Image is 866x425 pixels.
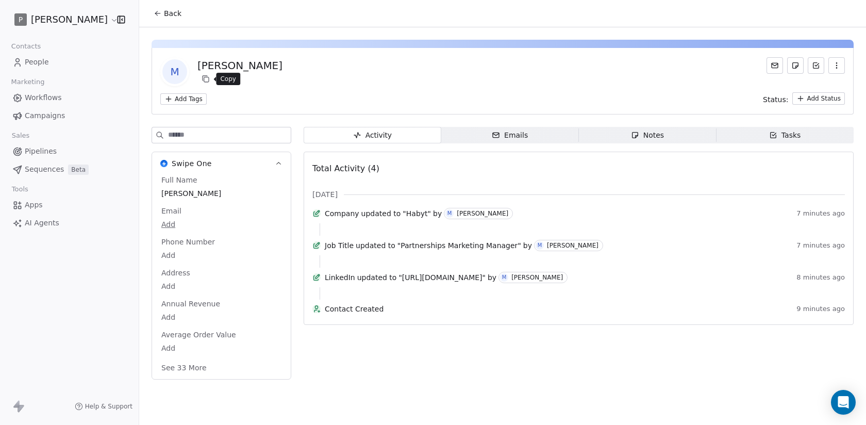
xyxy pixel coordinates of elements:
span: Help & Support [85,402,132,411]
a: Apps [8,197,130,214]
span: Beta [68,165,89,175]
span: Workflows [25,92,62,103]
span: Phone Number [159,237,217,247]
span: Swipe One [172,158,212,169]
span: updated to [356,240,395,251]
span: Average Order Value [159,330,238,340]
span: Contacts [7,39,45,54]
span: AI Agents [25,218,59,228]
span: Status: [763,94,788,105]
span: People [25,57,49,68]
span: P [19,14,23,25]
div: [PERSON_NAME] [511,274,563,281]
span: Add [161,250,281,260]
div: Notes [631,130,664,141]
span: "Habyt" [403,208,431,219]
span: LinkedIn [325,272,355,283]
a: Campaigns [8,107,130,124]
span: Add [161,312,281,322]
span: by [433,208,442,219]
div: Open Intercom Messenger [831,390,856,415]
a: Workflows [8,89,130,106]
div: M [502,273,507,282]
span: Back [164,8,181,19]
span: Sequences [25,164,64,175]
a: Pipelines [8,143,130,160]
span: Add [161,281,281,291]
a: People [8,54,130,71]
span: Contact Created [325,304,792,314]
div: Tasks [769,130,801,141]
div: [PERSON_NAME] [457,210,508,217]
span: "Partnerships Marketing Manager" [397,240,521,251]
img: Swipe One [160,160,168,167]
span: Email [159,206,184,216]
a: Help & Support [75,402,132,411]
span: updated to [357,272,397,283]
span: 7 minutes ago [796,209,845,218]
div: M [538,241,542,250]
span: Full Name [159,175,199,185]
button: P[PERSON_NAME] [12,11,110,28]
a: SequencesBeta [8,161,130,178]
div: Swipe OneSwipe One [152,175,291,379]
span: [DATE] [312,189,338,200]
span: Add [161,343,281,353]
span: Annual Revenue [159,299,222,309]
div: [PERSON_NAME] [547,242,598,249]
a: AI Agents [8,215,130,232]
span: Sales [7,128,34,143]
span: Company [325,208,359,219]
span: by [523,240,532,251]
button: Add Status [792,92,845,105]
button: See 33 More [155,358,213,377]
p: Copy [220,75,236,83]
span: Marketing [7,74,49,90]
span: 8 minutes ago [796,273,845,282]
span: 7 minutes ago [796,241,845,250]
span: by [488,272,496,283]
span: updated to [361,208,401,219]
div: M [447,209,452,218]
span: Address [159,268,192,278]
button: Swipe OneSwipe One [152,152,291,175]
span: Add [161,219,281,230]
span: Total Activity (4) [312,164,379,173]
button: Add Tags [160,93,207,105]
span: Pipelines [25,146,57,157]
span: [PERSON_NAME] [161,188,281,199]
span: Job Title [325,240,354,251]
button: Back [147,4,188,23]
div: [PERSON_NAME] [197,58,282,73]
span: Campaigns [25,110,65,121]
span: Tools [7,182,32,197]
div: Emails [492,130,528,141]
span: M [162,59,187,84]
span: 9 minutes ago [796,305,845,313]
span: Apps [25,200,43,210]
span: [PERSON_NAME] [31,13,108,26]
span: "[URL][DOMAIN_NAME]" [398,272,486,283]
